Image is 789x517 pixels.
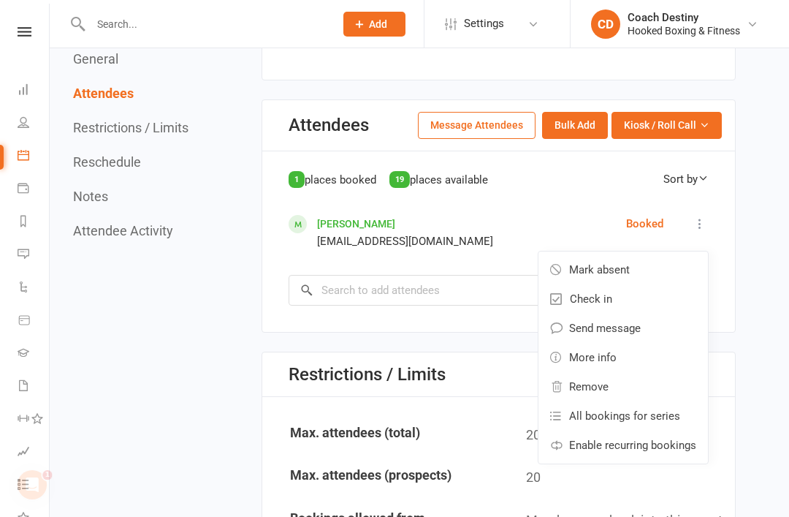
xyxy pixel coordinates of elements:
[305,173,376,186] span: places booked
[289,275,709,306] input: Search to add attendees
[569,378,609,396] span: Remove
[18,75,50,107] a: Dashboard
[18,437,50,469] a: Assessments
[569,407,680,425] span: All bookings for series
[18,107,50,140] a: People
[369,18,387,30] span: Add
[628,11,740,24] div: Coach Destiny
[264,457,498,499] td: Max. attendees (prospects)
[569,261,630,279] span: Mark absent
[73,154,141,170] button: Reschedule
[15,467,50,502] iframe: Intercom live chat
[538,255,708,284] a: Mark absent
[73,86,134,101] button: Attendees
[289,171,305,188] div: 1
[289,115,369,135] div: Attendees
[289,364,446,385] div: Restrictions / Limits
[45,467,56,479] span: 1
[18,305,50,338] a: Product Sales
[626,215,663,233] div: Booked
[538,431,708,460] a: Enable recurring bookings
[611,112,722,138] button: Kiosk / Roll Call
[410,173,488,186] span: places available
[538,314,708,343] a: Send message
[542,112,608,138] button: Bulk Add
[569,437,696,454] span: Enable recurring bookings
[18,206,50,239] a: Reports
[343,12,405,37] button: Add
[464,7,504,40] span: Settings
[538,401,708,431] a: All bookings for series
[538,284,708,314] a: Check in
[73,189,108,204] button: Notes
[569,349,617,366] span: More info
[538,372,708,401] a: Remove
[663,170,709,188] div: Sort by
[628,24,740,37] div: Hooked Boxing & Fitness
[317,218,395,230] a: [PERSON_NAME]
[18,140,50,173] a: Calendar
[73,51,118,67] button: General
[264,415,498,456] td: Max. attendees (total)
[624,117,696,133] span: Kiosk / Roll Call
[500,457,734,499] td: 20
[538,343,708,372] a: More info
[73,120,188,135] button: Restrictions / Limits
[317,233,493,250] div: [EMAIL_ADDRESS][DOMAIN_NAME]
[73,223,173,238] button: Attendee Activity
[500,415,734,456] td: 20
[18,173,50,206] a: Payments
[591,10,620,39] div: CD
[86,14,324,34] input: Search...
[418,112,535,138] button: Message Attendees
[389,171,410,188] div: 19
[570,290,612,308] span: Check in
[569,320,641,337] span: Send message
